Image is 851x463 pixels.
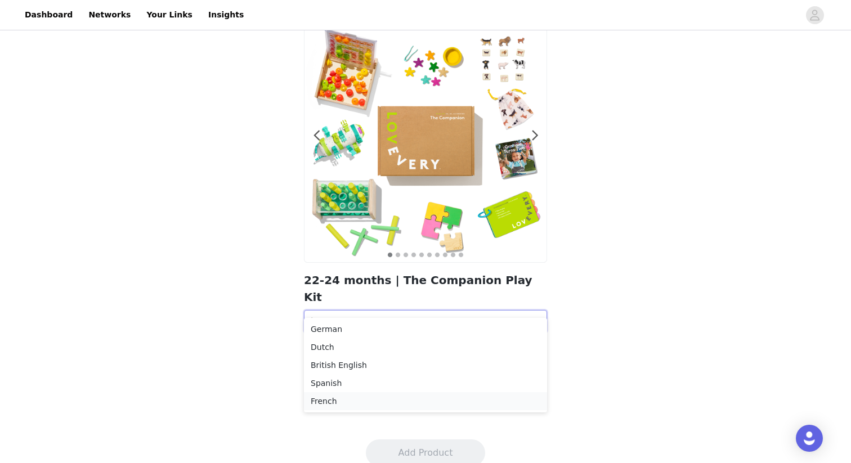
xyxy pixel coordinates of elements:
div: language [311,316,528,327]
button: 8 [442,252,448,258]
button: 5 [419,252,424,258]
button: 6 [427,252,432,258]
button: 10 [458,252,464,258]
button: 1 [387,252,393,258]
a: Your Links [140,2,199,28]
div: Open Intercom Messenger [796,425,823,452]
div: British English [311,359,540,371]
button: 3 [403,252,409,258]
div: French [311,395,540,407]
div: avatar [809,6,820,24]
button: 2 [395,252,401,258]
a: Insights [201,2,250,28]
div: German [311,323,540,335]
a: Dashboard [18,2,79,28]
button: 4 [411,252,416,258]
button: 9 [450,252,456,258]
div: Dutch [311,341,540,353]
h2: 22-24 months | The Companion Play Kit [304,272,547,305]
a: Networks [82,2,137,28]
div: Spanish [311,377,540,389]
button: 7 [435,252,440,258]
